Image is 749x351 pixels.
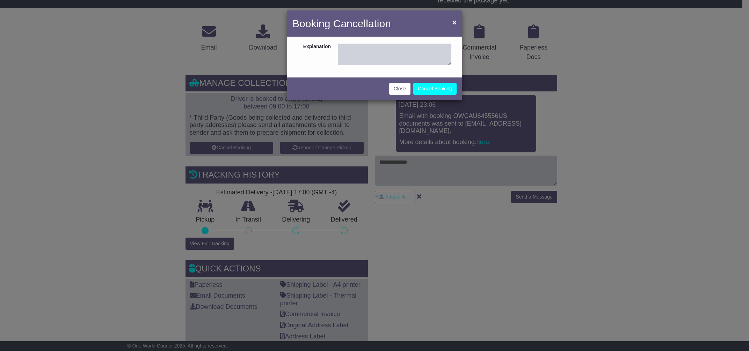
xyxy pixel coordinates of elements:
[413,83,457,95] button: Cancel Booking
[452,18,457,26] span: ×
[294,44,334,64] label: Explanation
[292,16,391,31] h4: Booking Cancellation
[389,83,411,95] button: Close
[449,15,460,29] button: Close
